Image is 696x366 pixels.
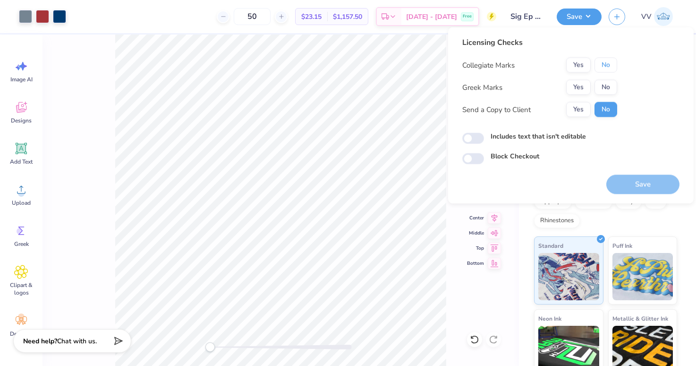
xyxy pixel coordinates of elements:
[594,80,617,95] button: No
[566,58,591,73] button: Yes
[612,241,632,251] span: Puff Ink
[462,82,502,93] div: Greek Marks
[557,9,602,25] button: Save
[234,8,271,25] input: – –
[406,12,457,22] span: [DATE] - [DATE]
[637,7,677,26] a: VV
[6,281,37,296] span: Clipart & logos
[11,117,32,124] span: Designs
[538,253,599,300] img: Standard
[503,7,550,26] input: Untitled Design
[10,330,33,338] span: Decorate
[463,13,472,20] span: Free
[538,314,561,323] span: Neon Ink
[594,58,617,73] button: No
[10,76,33,83] span: Image AI
[491,131,586,141] label: Includes text that isn't editable
[14,240,29,248] span: Greek
[491,151,539,161] label: Block Checkout
[467,244,484,252] span: Top
[301,12,322,22] span: $23.15
[654,7,673,26] img: Via Villanueva
[467,260,484,267] span: Bottom
[10,158,33,166] span: Add Text
[205,342,215,352] div: Accessibility label
[612,314,668,323] span: Metallic & Glitter Ink
[462,37,617,48] div: Licensing Checks
[12,199,31,207] span: Upload
[462,60,515,70] div: Collegiate Marks
[612,253,673,300] img: Puff Ink
[641,11,652,22] span: VV
[462,104,531,115] div: Send a Copy to Client
[538,241,563,251] span: Standard
[467,229,484,237] span: Middle
[594,102,617,117] button: No
[467,214,484,222] span: Center
[333,12,362,22] span: $1,157.50
[57,337,97,346] span: Chat with us.
[566,80,591,95] button: Yes
[534,214,580,228] div: Rhinestones
[566,102,591,117] button: Yes
[23,337,57,346] strong: Need help?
